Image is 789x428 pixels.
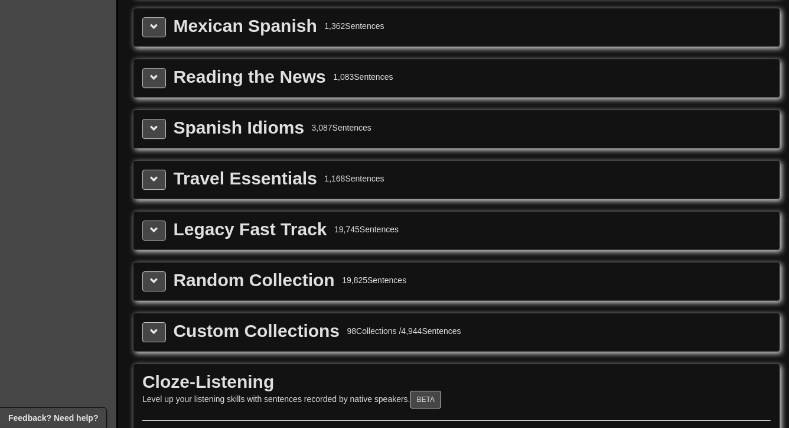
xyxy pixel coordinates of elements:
[142,373,771,391] div: Cloze-Listening
[174,221,327,238] div: Legacy Fast Track
[8,412,98,424] span: Open feedback widget
[342,274,406,286] div: 19,825 Sentences
[347,325,461,337] div: 98 Collections / 4,944 Sentences
[324,20,384,32] div: 1,362 Sentences
[174,68,326,86] div: Reading the News
[142,391,771,408] p: Level up your listening skills with sentences recorded by native speakers.
[334,223,399,235] div: 19,745 Sentences
[325,173,384,184] div: 1,168 Sentences
[174,17,317,35] div: Mexican Spanish
[174,271,335,289] div: Random Collection
[312,122,371,134] div: 3,087 Sentences
[174,119,305,137] div: Spanish Idioms
[410,391,441,408] button: BETA
[174,170,318,187] div: Travel Essentials
[333,71,393,83] div: 1,083 Sentences
[174,322,340,340] div: Custom Collections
